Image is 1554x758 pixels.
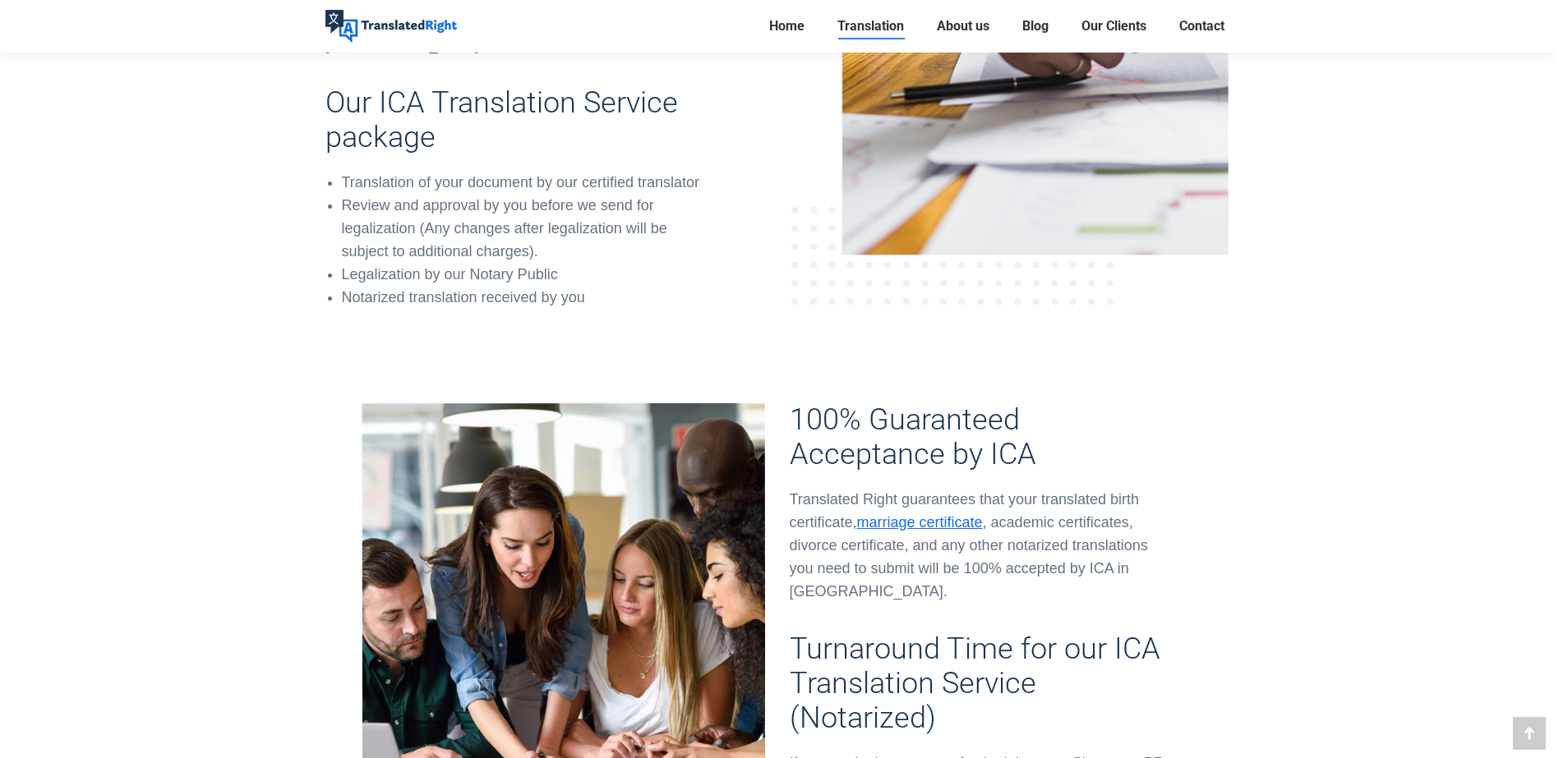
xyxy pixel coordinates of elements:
[790,402,1176,471] h3: 100% Guaranteed Acceptance by ICA
[325,85,712,154] h3: Our ICA Translation Service package
[857,514,983,531] a: marriage certificate
[1174,15,1229,38] a: Contact
[932,15,994,38] a: About us
[1017,15,1054,38] a: Blog
[1077,15,1151,38] a: Our Clients
[764,15,809,38] a: Home
[837,18,904,34] span: Translation
[342,171,712,194] li: Translation of your document by our certified translator
[342,194,712,263] li: Review and approval by you before we send for legalization (Any changes after legalization will b...
[790,632,1176,735] h3: Turnaround Time for our ICA Translation Service (Notarized)
[325,10,457,43] img: Translated Right
[790,488,1176,603] p: Translated Right guarantees that your translated birth certificate, , academic certificates, divo...
[1022,18,1049,34] span: Blog
[342,263,712,286] li: Legalization by our Notary Public
[1179,18,1224,34] span: Contact
[342,286,712,309] li: Notarized translation received by you
[769,18,805,34] span: Home
[937,18,989,34] span: About us
[1081,18,1146,34] span: Our Clients
[832,15,909,38] a: Translation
